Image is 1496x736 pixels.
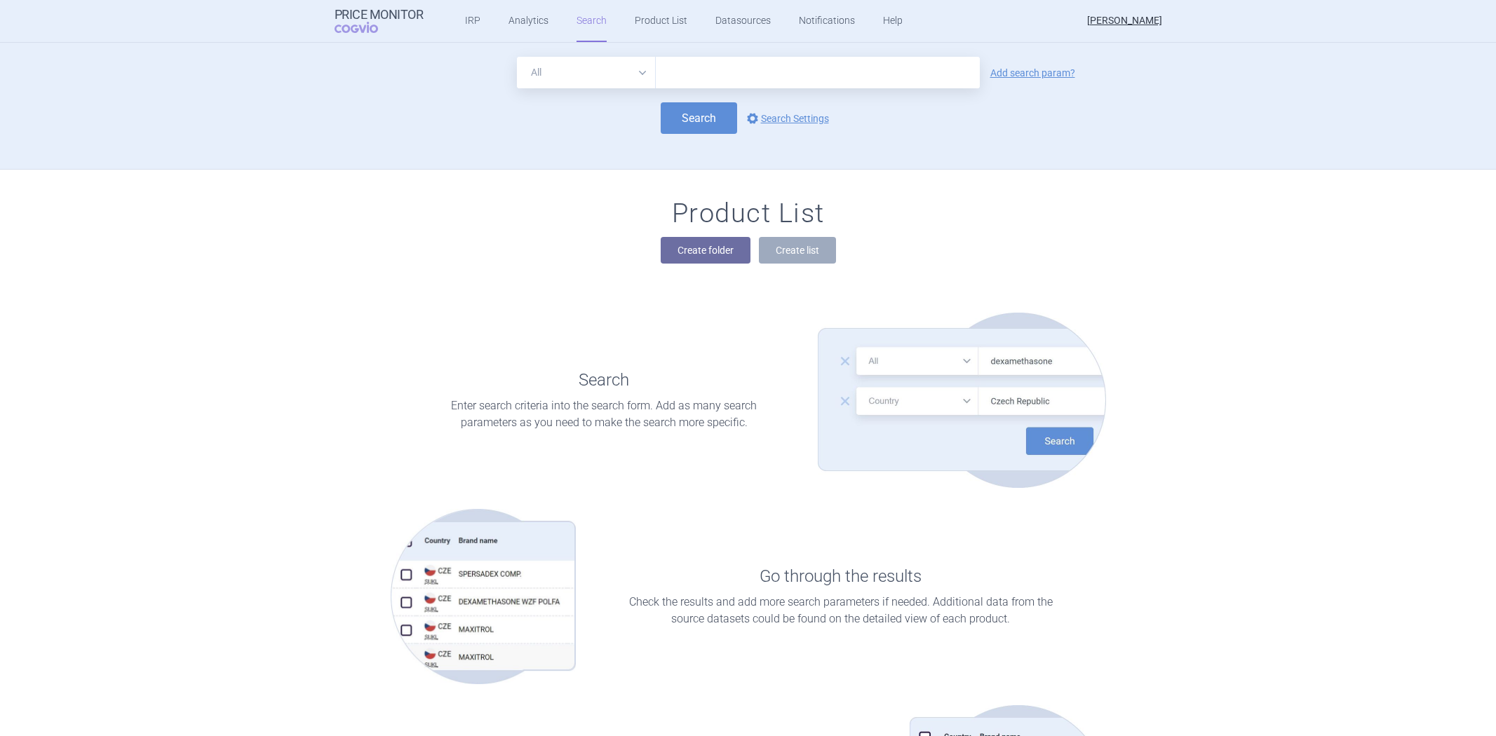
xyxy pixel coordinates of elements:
[760,566,922,587] h1: Go through the results
[335,8,424,22] strong: Price Monitor
[661,237,750,264] button: Create folder
[618,594,1063,627] p: Check the results and add more search parameters if needed. Additional data from the source datas...
[661,102,737,134] button: Search
[335,8,424,34] a: Price MonitorCOGVIO
[672,198,825,230] h1: Product List
[990,68,1075,78] a: Add search param?
[759,237,836,264] button: Create list
[579,370,629,390] h1: Search
[335,22,398,33] span: COGVIO
[433,397,776,431] p: Enter search criteria into the search form. Add as many search parameters as you need to make the...
[744,110,829,127] a: Search Settings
